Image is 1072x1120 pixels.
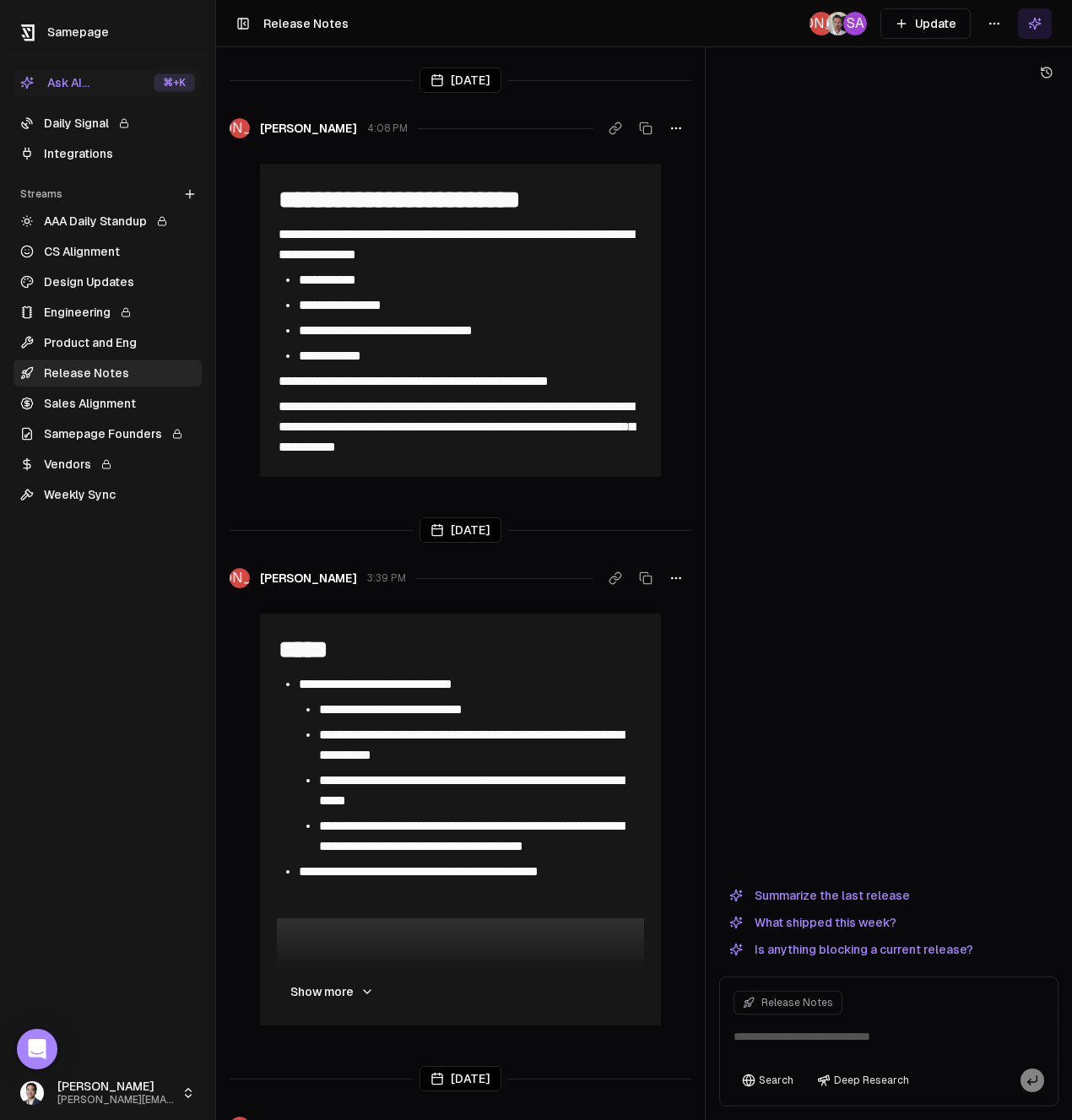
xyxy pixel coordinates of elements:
[719,912,907,933] button: What shipped this week?
[263,17,349,30] span: Release Notes
[719,885,920,906] button: Summarize the last release
[14,140,202,167] a: Integrations
[420,1066,501,1091] div: [DATE]
[47,25,109,39] span: Samepage
[17,1029,57,1069] div: Open Intercom Messenger
[230,568,250,588] span: [PERSON_NAME]
[367,571,406,585] span: 3:39 PM
[14,110,202,137] a: Daily Signal
[14,329,202,356] a: Product and Eng
[260,570,357,587] span: [PERSON_NAME]
[57,1079,175,1095] span: [PERSON_NAME]
[14,420,202,447] a: Samepage Founders
[14,208,202,235] a: AAA Daily Standup
[260,120,357,137] span: [PERSON_NAME]
[809,12,833,35] span: [PERSON_NAME]
[809,1069,918,1092] button: Deep Research
[761,996,833,1009] span: Release Notes
[14,481,202,508] a: Weekly Sync
[14,69,202,96] button: Ask AI...⌘+K
[719,939,983,960] button: Is anything blocking a current release?
[14,1073,202,1113] button: [PERSON_NAME][PERSON_NAME][EMAIL_ADDRESS]
[880,8,971,39] button: Update
[57,1094,175,1106] span: [PERSON_NAME][EMAIL_ADDRESS]
[277,975,387,1009] button: Show more
[20,74,89,91] div: Ask AI...
[14,390,202,417] a: Sales Alignment
[843,12,867,35] span: SA
[826,12,850,35] img: _image
[420,68,501,93] div: [DATE]
[14,181,202,208] div: Streams
[14,451,202,478] a: Vendors
[367,122,408,135] span: 4:08 PM
[20,1081,44,1105] img: _image
[14,268,202,295] a: Design Updates
[420,517,501,543] div: [DATE]
[14,238,202,265] a: CS Alignment
[734,1069,802,1092] button: Search
[14,360,202,387] a: Release Notes
[230,118,250,138] span: [PERSON_NAME]
[14,299,202,326] a: Engineering
[154,73,195,92] div: ⌘ +K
